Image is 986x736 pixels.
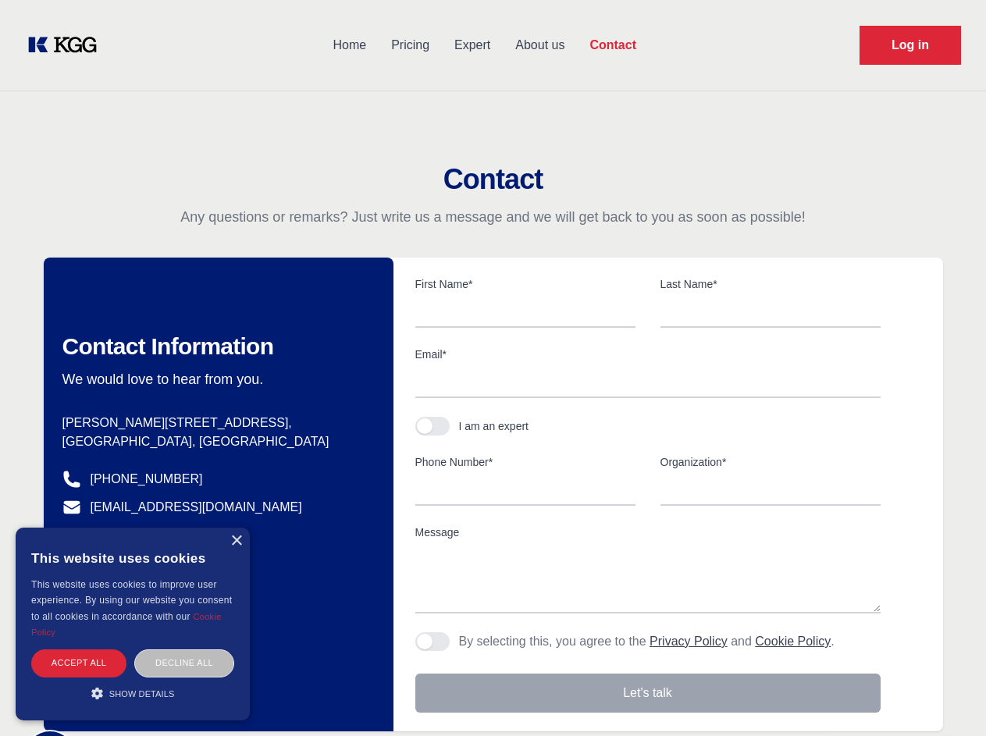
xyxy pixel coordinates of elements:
a: Expert [442,25,503,66]
div: Close [230,535,242,547]
a: [EMAIL_ADDRESS][DOMAIN_NAME] [91,498,302,517]
div: Show details [31,685,234,701]
a: Pricing [379,25,442,66]
a: Home [320,25,379,66]
span: This website uses cookies to improve user experience. By using our website you consent to all coo... [31,579,232,622]
a: @knowledgegategroup [62,526,218,545]
label: First Name* [415,276,635,292]
div: I am an expert [459,418,529,434]
div: This website uses cookies [31,539,234,577]
h2: Contact Information [62,332,368,361]
a: [PHONE_NUMBER] [91,470,203,489]
iframe: Chat Widget [908,661,986,736]
div: Decline all [134,649,234,677]
a: About us [503,25,577,66]
label: Last Name* [660,276,881,292]
p: [GEOGRAPHIC_DATA], [GEOGRAPHIC_DATA] [62,432,368,451]
p: We would love to hear from you. [62,370,368,389]
h2: Contact [19,164,967,195]
a: Contact [577,25,649,66]
label: Phone Number* [415,454,635,470]
a: Cookie Policy [31,612,222,637]
label: Email* [415,347,881,362]
a: Privacy Policy [650,635,728,648]
a: Cookie Policy [755,635,831,648]
p: [PERSON_NAME][STREET_ADDRESS], [62,414,368,432]
label: Message [415,524,881,540]
p: By selecting this, you agree to the and . [459,632,835,651]
a: KOL Knowledge Platform: Talk to Key External Experts (KEE) [25,33,109,58]
label: Organization* [660,454,881,470]
a: Request Demo [860,26,961,65]
button: Let's talk [415,674,881,713]
span: Show details [109,689,175,699]
div: Accept all [31,649,126,677]
p: Any questions or remarks? Just write us a message and we will get back to you as soon as possible! [19,208,967,226]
